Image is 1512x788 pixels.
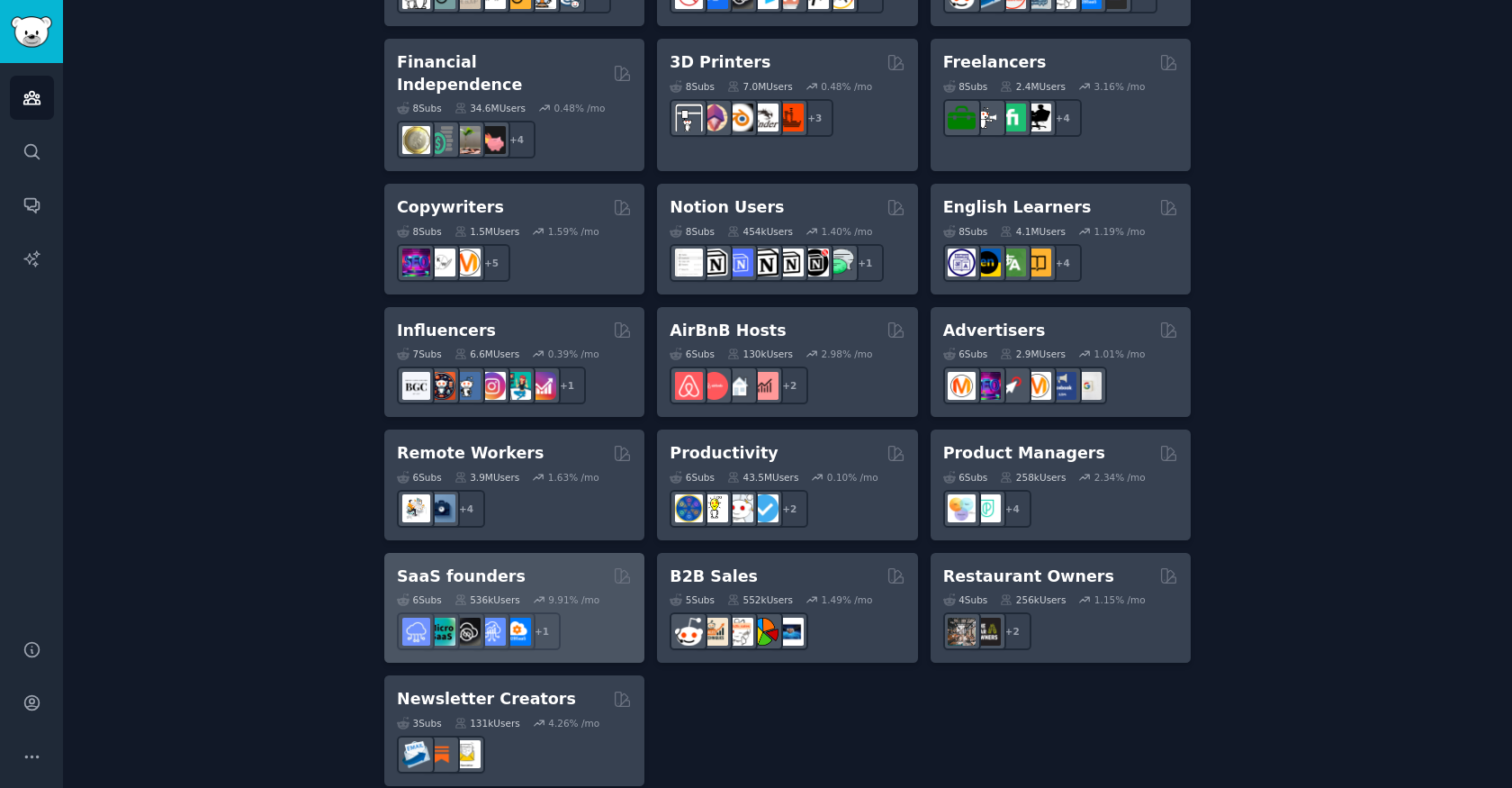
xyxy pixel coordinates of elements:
[1000,593,1066,606] div: 256k Users
[402,618,430,646] img: SaaS
[943,442,1105,465] h2: Product Managers
[523,612,561,650] div: + 1
[948,249,976,276] img: languagelearning
[402,126,430,154] img: UKPersonalFinance
[1000,80,1066,93] div: 2.4M Users
[727,348,793,360] div: 130k Users
[675,249,703,276] img: Notiontemplates
[670,471,715,484] div: 6 Sub s
[498,121,535,159] div: + 4
[725,104,753,131] img: blender
[670,348,715,360] div: 6 Sub s
[725,372,753,400] img: rentalproperties
[994,490,1031,528] div: + 4
[943,593,988,606] div: 4 Sub s
[1000,348,1066,360] div: 2.9M Users
[998,372,1026,400] img: PPC
[973,494,1001,522] img: ProductMgmt
[675,372,703,400] img: airbnb_hosts
[1074,372,1102,400] img: googleads
[725,618,753,646] img: b2b_sales
[478,126,506,154] img: fatFIRE
[397,225,442,238] div: 8 Sub s
[1094,471,1146,484] div: 2.34 % /mo
[796,99,833,137] div: + 3
[397,442,544,465] h2: Remote Workers
[1048,372,1076,400] img: FacebookAds
[548,348,599,360] div: 0.39 % /mo
[402,494,430,522] img: RemoteJobs
[1000,225,1066,238] div: 4.1M Users
[700,494,728,522] img: lifehacks
[776,618,804,646] img: B_2_B_Selling_Tips
[998,249,1026,276] img: language_exchange
[725,249,753,276] img: FreeNotionTemplates
[427,126,455,154] img: FinancialPlanning
[397,471,442,484] div: 6 Sub s
[397,51,607,95] h2: Financial Independence
[503,372,531,400] img: influencermarketing
[670,566,758,588] h2: B2B Sales
[822,593,873,606] div: 1.49 % /mo
[548,717,599,729] div: 4.26 % /mo
[454,593,520,606] div: 536k Users
[453,618,481,646] img: NoCodeSaaS
[846,244,884,282] div: + 1
[454,471,520,484] div: 3.9M Users
[1094,348,1146,360] div: 1.01 % /mo
[727,80,793,93] div: 7.0M Users
[1023,249,1051,276] img: LearnEnglishOnReddit
[1094,225,1146,238] div: 1.19 % /mo
[822,348,873,360] div: 2.98 % /mo
[453,126,481,154] img: Fire
[675,104,703,131] img: 3Dprinting
[943,225,988,238] div: 8 Sub s
[402,372,430,400] img: BeautyGuruChatter
[776,249,804,276] img: AskNotion
[948,104,976,131] img: forhire
[675,618,703,646] img: sales
[453,249,481,276] img: content_marketing
[770,367,808,404] div: + 2
[402,740,430,768] img: Emailmarketing
[822,225,873,238] div: 1.40 % /mo
[454,717,520,729] div: 131k Users
[453,372,481,400] img: Instagram
[1023,104,1051,131] img: Freelancers
[478,372,506,400] img: InstagramMarketing
[943,320,1046,342] h2: Advertisers
[548,225,599,238] div: 1.59 % /mo
[397,102,442,114] div: 8 Sub s
[397,196,504,219] h2: Copywriters
[427,249,455,276] img: KeepWriting
[472,244,510,282] div: + 5
[427,618,455,646] img: microsaas
[675,494,703,522] img: LifeProTips
[548,367,586,404] div: + 1
[770,490,808,528] div: + 2
[973,618,1001,646] img: BarOwners
[973,372,1001,400] img: SEO
[670,593,715,606] div: 5 Sub s
[751,249,778,276] img: NotionGeeks
[700,249,728,276] img: notioncreations
[397,688,576,711] h2: Newsletter Creators
[943,471,988,484] div: 6 Sub s
[11,16,52,48] img: GummySearch logo
[670,51,770,74] h2: 3D Printers
[670,80,715,93] div: 8 Sub s
[943,566,1114,588] h2: Restaurant Owners
[751,494,778,522] img: getdisciplined
[402,249,430,276] img: SEO
[948,372,976,400] img: marketing
[454,225,520,238] div: 1.5M Users
[397,320,496,342] h2: Influencers
[973,249,1001,276] img: EnglishLearning
[943,348,988,360] div: 6 Sub s
[725,494,753,522] img: productivity
[447,490,485,528] div: + 4
[670,320,786,342] h2: AirBnB Hosts
[427,372,455,400] img: socialmedia
[700,618,728,646] img: salestechniques
[478,618,506,646] img: SaaSSales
